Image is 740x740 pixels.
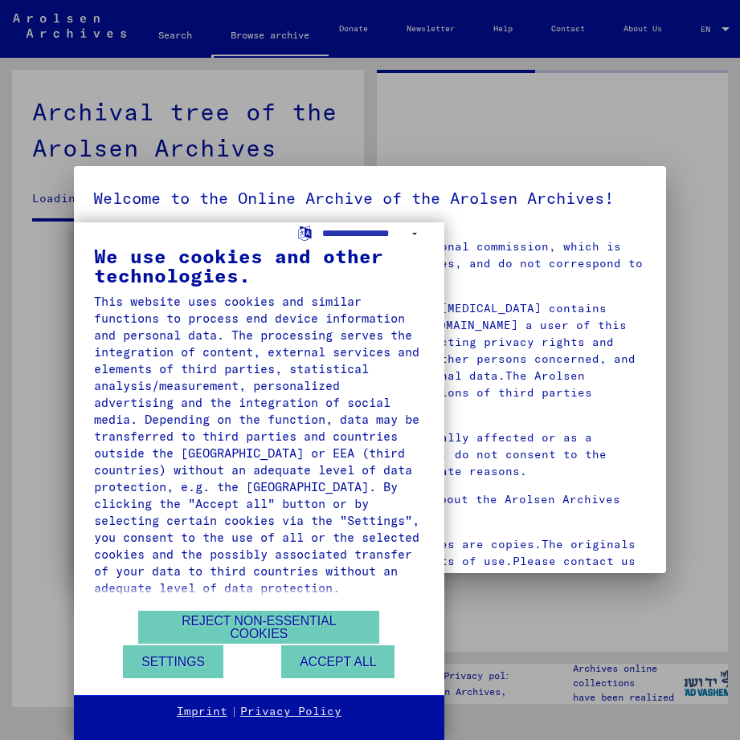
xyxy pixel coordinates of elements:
div: This website uses cookies and similar functions to process end device information and personal da... [94,293,424,596]
a: Imprint [177,704,227,720]
button: Reject non-essential cookies [138,611,379,644]
a: Privacy Policy [240,704,341,720]
button: Accept all [281,645,395,678]
div: We use cookies and other technologies. [94,246,424,285]
button: Settings [123,645,223,678]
